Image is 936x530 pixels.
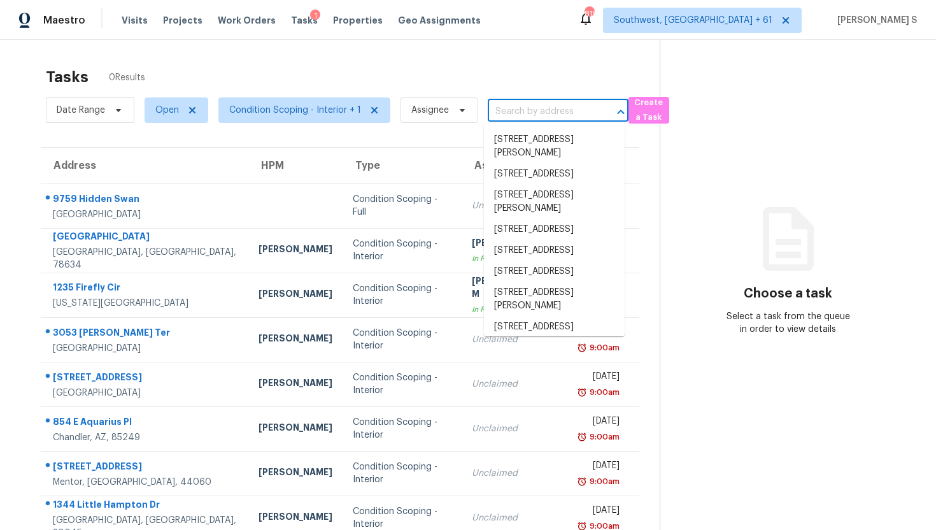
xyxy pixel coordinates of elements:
[53,342,238,355] div: [GEOGRAPHIC_DATA]
[353,416,451,441] div: Condition Scoping - Interior
[472,422,559,435] div: Unclaimed
[53,326,238,342] div: 3053 [PERSON_NAME] Ter
[259,332,332,348] div: [PERSON_NAME]
[353,193,451,218] div: Condition Scoping - Full
[462,148,569,183] th: Assignee
[744,287,832,300] h3: Choose a task
[579,504,620,520] div: [DATE]
[53,246,238,271] div: [GEOGRAPHIC_DATA], [GEOGRAPHIC_DATA], 78634
[577,475,587,488] img: Overdue Alarm Icon
[612,103,630,121] button: Close
[472,303,559,316] div: In Progress
[53,476,238,489] div: Mentor, [GEOGRAPHIC_DATA], 44060
[472,199,559,212] div: Unclaimed
[635,96,663,125] span: Create a Task
[484,317,625,338] li: [STREET_ADDRESS]
[53,230,238,246] div: [GEOGRAPHIC_DATA]
[472,378,559,390] div: Unclaimed
[53,297,238,310] div: [US_STATE][GEOGRAPHIC_DATA]
[472,236,559,252] div: [PERSON_NAME] S
[310,10,320,22] div: 1
[472,512,559,524] div: Unclaimed
[353,461,451,486] div: Condition Scoping - Interior
[579,370,620,386] div: [DATE]
[53,431,238,444] div: Chandler, AZ, 85249
[353,327,451,352] div: Condition Scoping - Interior
[259,287,332,303] div: [PERSON_NAME]
[259,376,332,392] div: [PERSON_NAME]
[122,14,148,27] span: Visits
[472,467,559,480] div: Unclaimed
[57,104,105,117] span: Date Range
[472,252,559,265] div: In Progress
[53,371,238,387] div: [STREET_ADDRESS]
[53,192,238,208] div: 9759 Hidden Swan
[343,148,462,183] th: Type
[484,129,625,164] li: [STREET_ADDRESS][PERSON_NAME]
[353,238,451,263] div: Condition Scoping - Interior
[587,431,620,443] div: 9:00am
[259,243,332,259] div: [PERSON_NAME]
[259,510,332,526] div: [PERSON_NAME]
[724,310,851,336] div: Select a task from the queue in order to view details
[353,371,451,397] div: Condition Scoping - Interior
[472,333,559,346] div: Unclaimed
[484,282,625,317] li: [STREET_ADDRESS][PERSON_NAME]
[577,431,587,443] img: Overdue Alarm Icon
[155,104,179,117] span: Open
[53,387,238,399] div: [GEOGRAPHIC_DATA]
[484,219,625,240] li: [STREET_ADDRESS]
[109,71,145,84] span: 0 Results
[577,341,587,354] img: Overdue Alarm Icon
[484,185,625,219] li: [STREET_ADDRESS][PERSON_NAME]
[488,102,593,122] input: Search by address
[53,208,238,221] div: [GEOGRAPHIC_DATA]
[587,341,620,354] div: 9:00am
[832,14,917,27] span: [PERSON_NAME] S
[41,148,248,183] th: Address
[614,14,772,27] span: Southwest, [GEOGRAPHIC_DATA] + 61
[585,8,593,20] div: 815
[484,164,625,185] li: [STREET_ADDRESS]
[333,14,383,27] span: Properties
[53,498,238,514] div: 1344 Little Hampton Dr
[411,104,449,117] span: Assignee
[587,386,620,399] div: 9:00am
[46,71,89,83] h2: Tasks
[163,14,202,27] span: Projects
[259,421,332,437] div: [PERSON_NAME]
[398,14,481,27] span: Geo Assignments
[218,14,276,27] span: Work Orders
[484,261,625,282] li: [STREET_ADDRESS]
[53,281,238,297] div: 1235 Firefly Cir
[628,97,669,124] button: Create a Task
[484,240,625,261] li: [STREET_ADDRESS]
[248,148,343,183] th: HPM
[43,14,85,27] span: Maestro
[259,466,332,482] div: [PERSON_NAME]
[579,415,620,431] div: [DATE]
[579,459,620,475] div: [DATE]
[472,275,559,303] div: [PERSON_NAME] N M
[587,475,620,488] div: 9:00am
[53,415,238,431] div: 854 E Aquarius Pl
[577,386,587,399] img: Overdue Alarm Icon
[53,460,238,476] div: [STREET_ADDRESS]
[291,16,318,25] span: Tasks
[229,104,361,117] span: Condition Scoping - Interior + 1
[353,282,451,308] div: Condition Scoping - Interior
